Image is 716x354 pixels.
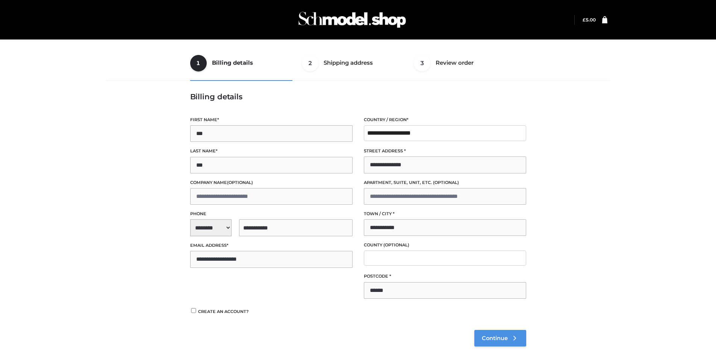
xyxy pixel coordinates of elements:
bdi: 5.00 [583,17,596,23]
img: Schmodel Admin 964 [296,5,409,35]
span: (optional) [433,180,459,185]
label: Company name [190,179,353,186]
span: £ [583,17,586,23]
span: Continue [482,335,508,342]
span: Create an account? [198,309,249,314]
span: (optional) [383,242,409,248]
span: (optional) [227,180,253,185]
label: First name [190,116,353,123]
label: Email address [190,242,353,249]
a: Continue [474,330,526,346]
input: Create an account? [190,308,197,313]
label: Apartment, suite, unit, etc. [364,179,526,186]
label: Town / City [364,210,526,217]
label: Street address [364,147,526,155]
label: Postcode [364,273,526,280]
label: County [364,242,526,249]
label: Phone [190,210,353,217]
a: £5.00 [583,17,596,23]
h3: Billing details [190,92,526,101]
label: Country / Region [364,116,526,123]
label: Last name [190,147,353,155]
